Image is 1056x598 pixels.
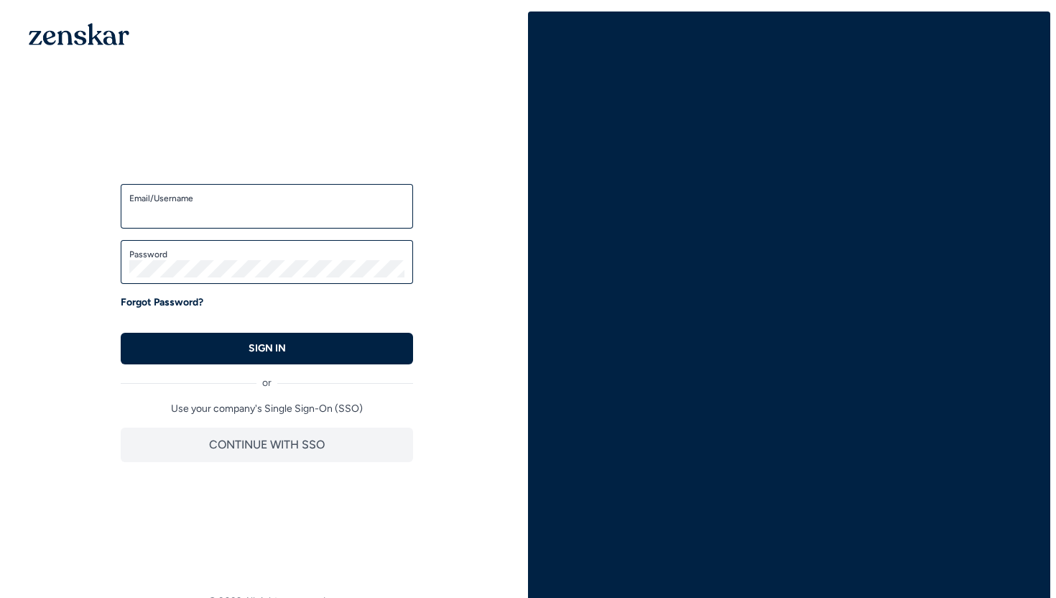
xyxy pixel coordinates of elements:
a: Forgot Password? [121,295,203,310]
button: CONTINUE WITH SSO [121,428,413,462]
label: Password [129,249,404,260]
p: SIGN IN [249,341,286,356]
label: Email/Username [129,193,404,204]
div: or [121,364,413,390]
img: 1OGAJ2xQqyY4LXKgY66KYq0eOWRCkrZdAb3gUhuVAqdWPZE9SRJmCz+oDMSn4zDLXe31Ii730ItAGKgCKgCCgCikA4Av8PJUP... [29,23,129,45]
p: Use your company's Single Sign-On (SSO) [121,402,413,416]
button: SIGN IN [121,333,413,364]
